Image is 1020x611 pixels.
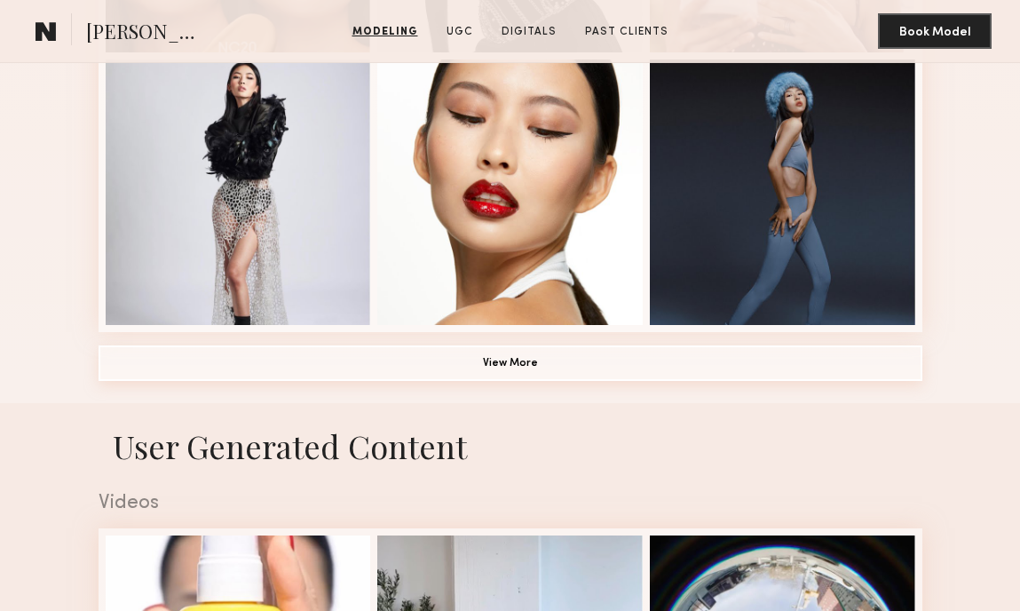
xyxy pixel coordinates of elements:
button: Book Model [878,13,992,49]
a: Modeling [345,24,425,40]
span: [PERSON_NAME] [86,18,210,49]
h1: User Generated Content [84,425,937,467]
button: View More [99,345,922,381]
a: Past Clients [578,24,676,40]
a: Digitals [494,24,564,40]
a: UGC [439,24,480,40]
div: Videos [99,494,922,513]
a: Book Model [878,23,992,38]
